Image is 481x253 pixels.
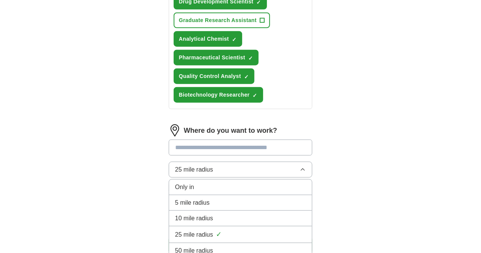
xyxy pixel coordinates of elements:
[244,74,249,80] span: ✓
[174,31,243,47] button: Analytical Chemist✓
[169,124,181,137] img: location.png
[174,50,259,65] button: Pharmaceutical Scientist✓
[175,165,213,174] span: 25 mile radius
[248,55,253,61] span: ✓
[175,214,213,223] span: 10 mile radius
[175,183,194,192] span: Only in
[169,162,313,178] button: 25 mile radius
[232,37,237,43] span: ✓
[253,92,257,99] span: ✓
[179,16,257,24] span: Graduate Research Assistant
[179,54,245,62] span: Pharmaceutical Scientist
[184,126,277,136] label: Where do you want to work?
[174,13,270,28] button: Graduate Research Assistant
[175,230,213,239] span: 25 mile radius
[216,229,222,240] span: ✓
[175,198,210,207] span: 5 mile radius
[179,35,229,43] span: Analytical Chemist
[174,87,263,103] button: Biotechnology Researcher✓
[179,72,241,80] span: Quality Control Analyst
[174,68,254,84] button: Quality Control Analyst✓
[179,91,250,99] span: Biotechnology Researcher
